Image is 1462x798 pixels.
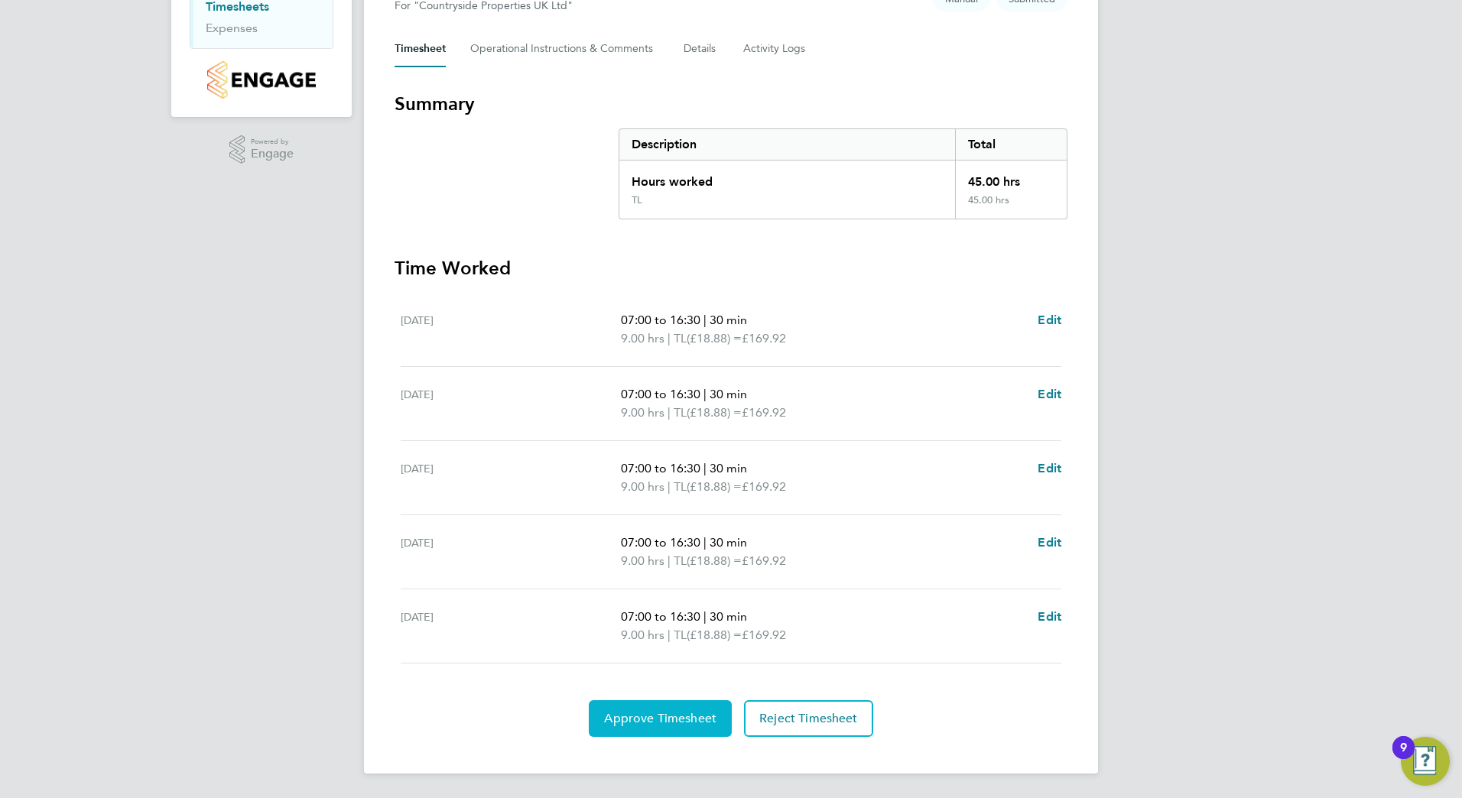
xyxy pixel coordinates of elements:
a: Expenses [206,21,258,35]
span: (£18.88) = [687,479,742,494]
section: Timesheet [395,92,1067,737]
span: (£18.88) = [687,405,742,420]
span: | [703,535,707,550]
div: [DATE] [401,608,621,644]
a: Edit [1038,459,1061,478]
span: Approve Timesheet [604,711,716,726]
div: 9 [1400,748,1407,767]
span: | [668,628,671,642]
span: Engage [251,148,294,161]
img: countryside-properties-logo-retina.png [207,61,315,99]
div: TL [632,194,642,206]
span: | [703,387,707,401]
span: £169.92 [742,628,786,642]
span: 07:00 to 16:30 [621,535,700,550]
div: [DATE] [401,311,621,348]
a: Edit [1038,385,1061,404]
span: Edit [1038,387,1061,401]
button: Approve Timesheet [589,700,732,737]
div: Total [955,129,1067,160]
span: Edit [1038,461,1061,475]
span: £169.92 [742,479,786,494]
span: 9.00 hrs [621,405,664,420]
span: 30 min [710,387,747,401]
a: Edit [1038,311,1061,329]
span: 30 min [710,461,747,475]
span: (£18.88) = [687,553,742,568]
span: 07:00 to 16:30 [621,313,700,327]
span: £169.92 [742,405,786,420]
span: | [703,313,707,327]
span: Edit [1038,535,1061,550]
span: Reject Timesheet [759,711,858,726]
button: Open Resource Center, 9 new notifications [1401,737,1450,786]
span: Powered by [251,135,294,148]
span: 9.00 hrs [621,628,664,642]
div: 45.00 hrs [955,194,1067,219]
span: Edit [1038,313,1061,327]
button: Reject Timesheet [744,700,873,737]
a: Edit [1038,534,1061,552]
span: 30 min [710,313,747,327]
span: 30 min [710,609,747,624]
h3: Summary [395,92,1067,116]
button: Activity Logs [743,31,807,67]
div: [DATE] [401,459,621,496]
span: TL [674,626,687,644]
span: 9.00 hrs [621,479,664,494]
span: 07:00 to 16:30 [621,461,700,475]
span: TL [674,552,687,570]
a: Edit [1038,608,1061,626]
span: £169.92 [742,553,786,568]
span: 9.00 hrs [621,553,664,568]
button: Operational Instructions & Comments [470,31,659,67]
span: 07:00 to 16:30 [621,609,700,624]
span: TL [674,478,687,496]
button: Timesheet [395,31,446,67]
span: 07:00 to 16:30 [621,387,700,401]
span: | [668,331,671,345]
span: TL [674,404,687,422]
div: Summary [619,128,1067,219]
a: Go to home page [190,61,333,99]
div: 45.00 hrs [955,161,1067,194]
span: | [703,609,707,624]
span: 30 min [710,535,747,550]
a: Powered byEngage [229,135,294,164]
span: | [703,461,707,475]
span: TL [674,329,687,348]
span: | [668,405,671,420]
div: Hours worked [619,161,955,194]
span: £169.92 [742,331,786,345]
div: Description [619,129,955,160]
span: 9.00 hrs [621,331,664,345]
h3: Time Worked [395,256,1067,281]
span: (£18.88) = [687,331,742,345]
span: | [668,553,671,568]
div: [DATE] [401,385,621,422]
div: [DATE] [401,534,621,570]
span: | [668,479,671,494]
span: (£18.88) = [687,628,742,642]
span: Edit [1038,609,1061,624]
button: Details [684,31,719,67]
